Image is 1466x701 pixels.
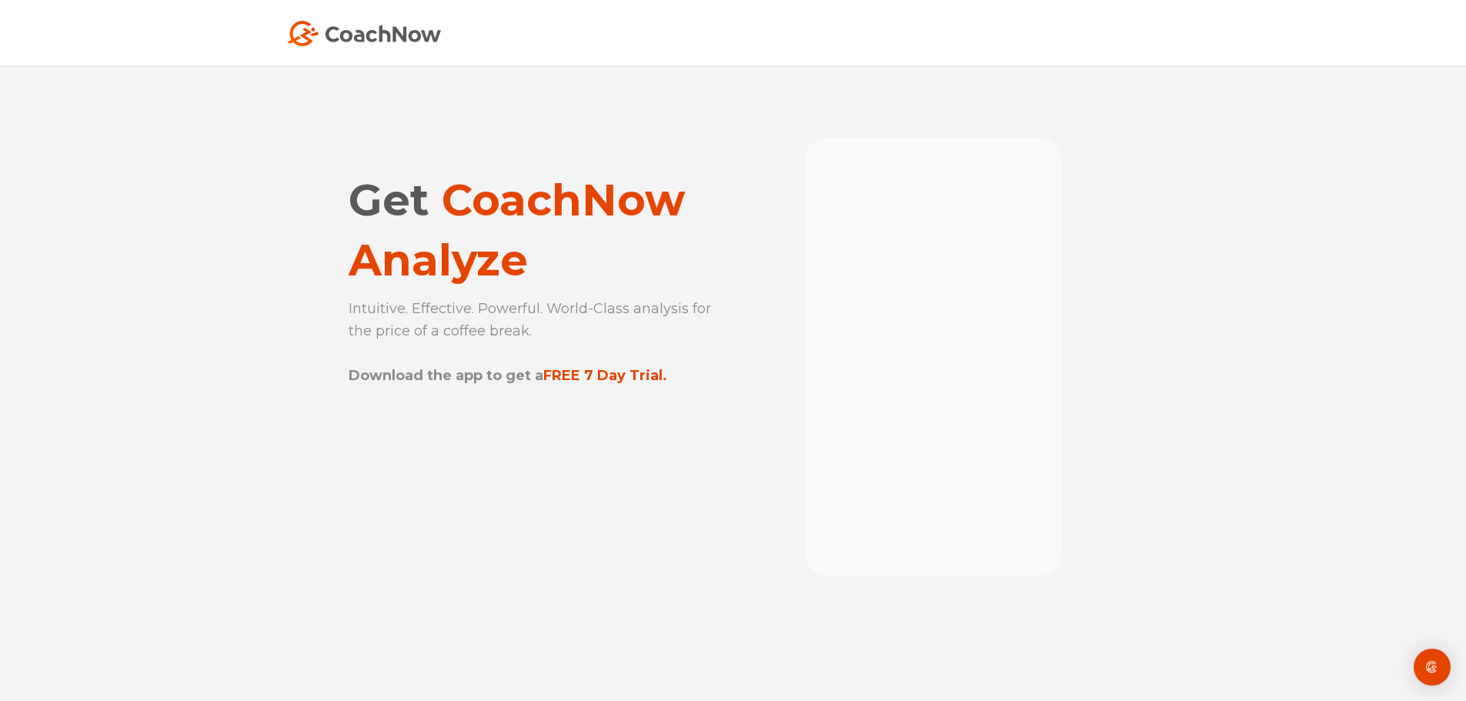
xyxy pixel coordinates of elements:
[287,21,441,46] img: Coach Now
[1414,649,1451,686] div: Open Intercom Messenger
[349,367,543,384] strong: Download the app to get a
[349,174,429,226] span: Get
[543,367,667,384] strong: FREE 7 Day Trial.
[349,409,618,480] iframe: Embedded CTA
[349,298,718,387] p: Intuitive. Effective. Powerful. World-Class analysis for the price of a coffee break.
[349,174,685,286] span: CoachNow Analyze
